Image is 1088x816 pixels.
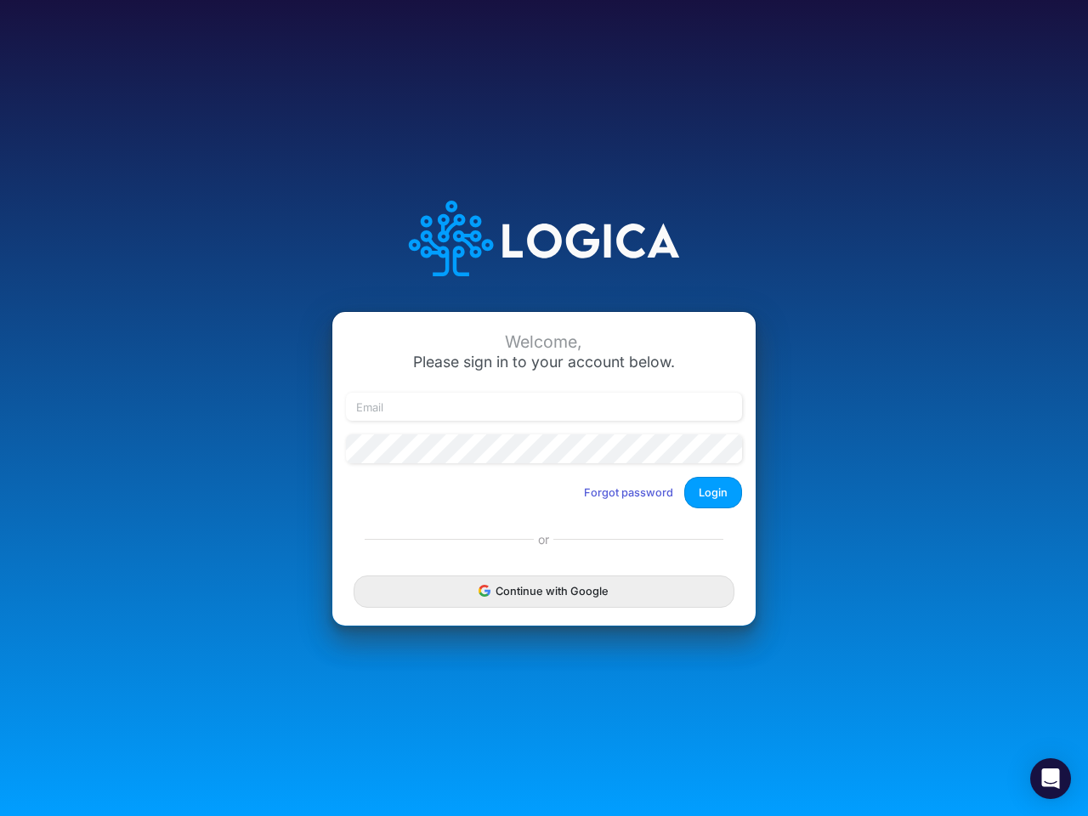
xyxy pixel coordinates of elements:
button: Login [684,477,742,508]
input: Email [346,393,742,422]
button: Forgot password [573,479,684,507]
div: Open Intercom Messenger [1030,758,1071,799]
span: Please sign in to your account below. [413,353,675,371]
button: Continue with Google [354,575,734,607]
div: Welcome, [346,332,742,352]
